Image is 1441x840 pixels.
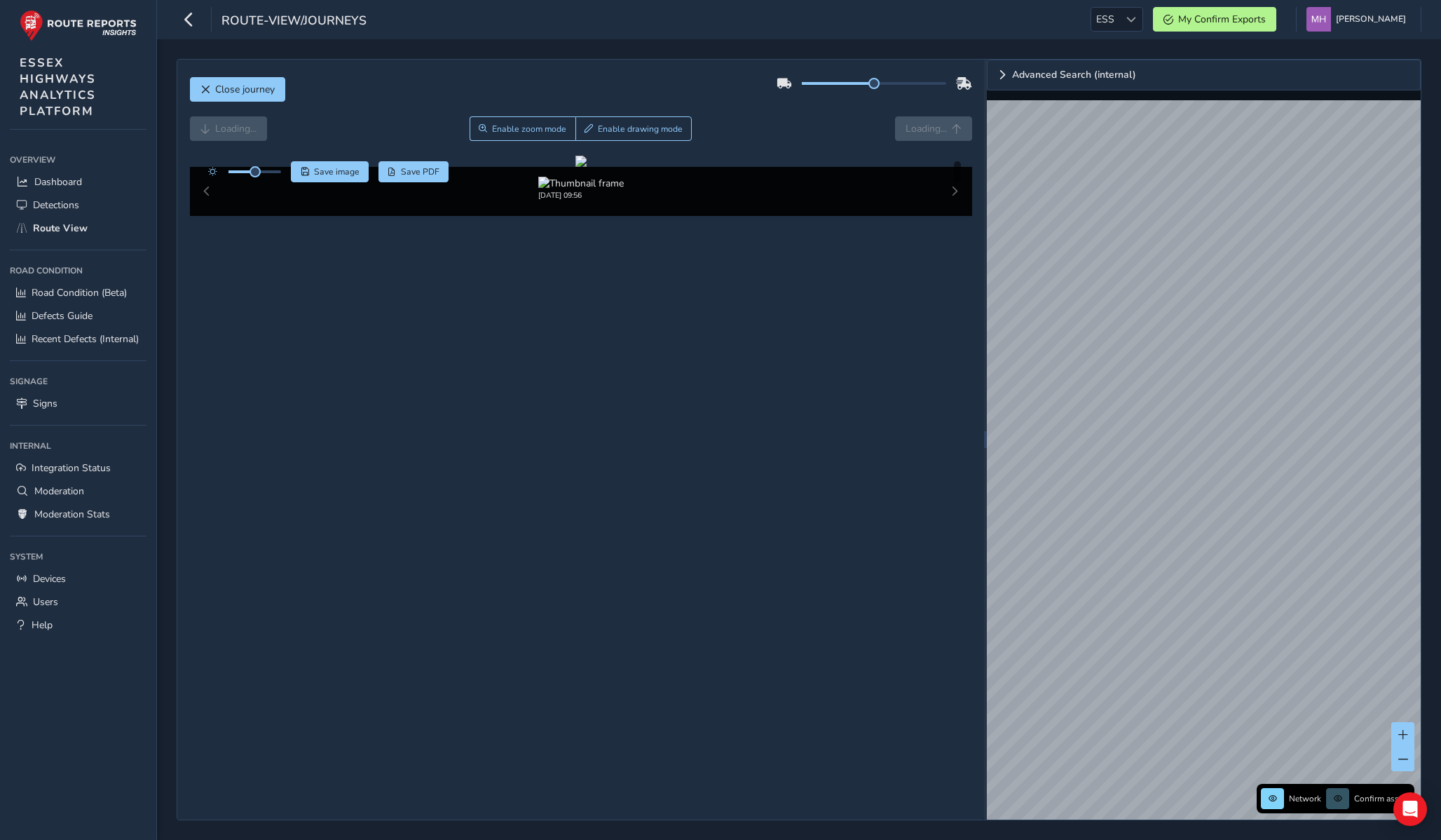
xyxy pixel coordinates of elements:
a: Help [10,614,146,637]
span: [PERSON_NAME] [1336,7,1406,32]
button: Close journey [190,77,285,102]
span: Users [33,595,58,609]
span: Help [32,618,53,632]
span: Close journey [215,83,275,96]
button: [PERSON_NAME] [1306,7,1411,32]
a: Signs [10,392,146,415]
span: Confirm assets [1354,793,1410,804]
a: Devices [10,567,146,590]
span: route-view/journeys [221,12,367,32]
img: diamond-layout [1306,7,1331,32]
a: Road Condition (Beta) [10,281,146,304]
span: Route View [33,222,88,235]
a: Integration Status [10,456,146,480]
span: Recent Defects (Internal) [32,332,139,346]
a: Detections [10,194,146,217]
span: Dashboard [34,175,82,189]
button: My Confirm Exports [1153,7,1276,32]
button: Save [291,161,369,182]
span: Save PDF [401,166,439,177]
span: Detections [33,198,79,212]
span: Road Condition (Beta) [32,286,127,299]
img: Thumbnail frame [538,177,624,190]
span: Network [1289,793,1321,804]
a: Route View [10,217,146,240]
span: Integration Status [32,461,111,475]
div: Overview [10,149,146,170]
a: Moderation Stats [10,503,146,526]
a: Expand [987,60,1421,90]
button: Zoom [470,116,575,141]
div: Signage [10,371,146,392]
div: Internal [10,435,146,456]
span: Enable zoom mode [492,123,566,135]
a: Moderation [10,480,146,503]
span: Signs [33,397,57,410]
a: Defects Guide [10,304,146,327]
a: Dashboard [10,170,146,194]
span: Defects Guide [32,309,93,323]
span: Devices [33,572,66,585]
span: Moderation Stats [34,508,110,521]
div: System [10,546,146,567]
span: ESS [1091,8,1119,31]
img: rr logo [20,10,137,41]
button: PDF [378,161,449,182]
span: Save image [314,166,360,177]
span: Moderation [34,485,84,498]
span: My Confirm Exports [1178,13,1266,26]
div: Road Condition [10,260,146,281]
span: Advanced Search (internal) [1012,70,1136,80]
span: ESSEX HIGHWAYS ANALYTICS PLATFORM [20,55,96,119]
div: [DATE] 09:56 [538,190,624,201]
button: Draw [575,116,692,141]
div: Open Intercom Messenger [1393,792,1427,826]
a: Recent Defects (Internal) [10,327,146,351]
span: Enable drawing mode [598,123,683,135]
a: Users [10,590,146,614]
